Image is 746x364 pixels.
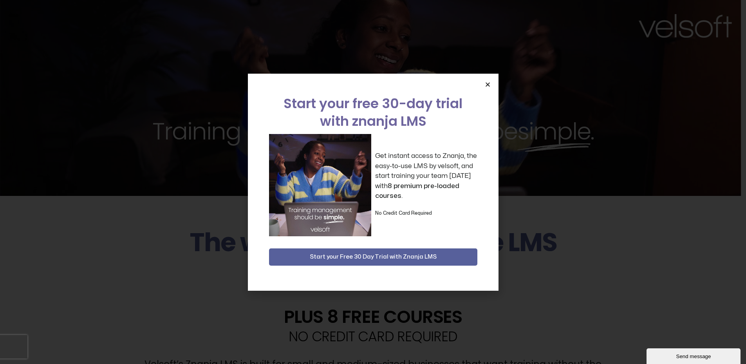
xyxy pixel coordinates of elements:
h2: Start your free 30-day trial with znanja LMS [269,95,477,130]
strong: No Credit Card Required [375,211,432,216]
button: Start your Free 30 Day Trial with Znanja LMS [269,248,477,266]
span: Start your Free 30 Day Trial with Znanja LMS [310,252,437,262]
p: Get instant access to Znanja, the easy-to-use LMS by velsoft, and start training your team [DATE]... [375,151,477,201]
a: Close [485,81,491,87]
iframe: chat widget [647,347,742,364]
img: a woman sitting at her laptop dancing [269,134,371,236]
strong: 8 premium pre-loaded courses [375,183,459,199]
